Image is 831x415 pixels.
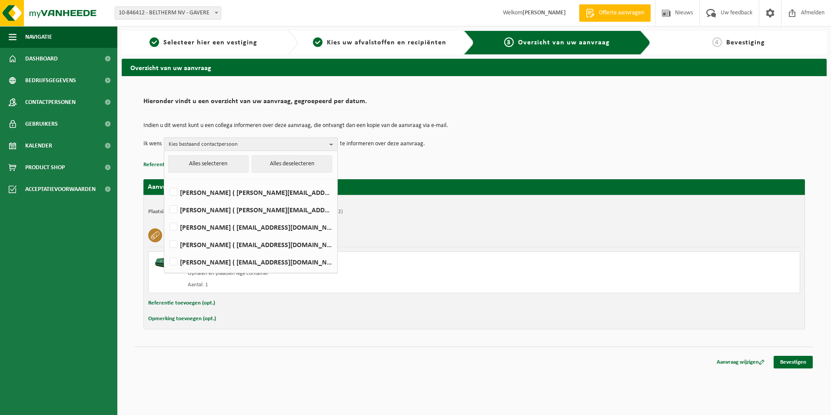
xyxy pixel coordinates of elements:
[143,137,162,151] p: Ik wens
[168,221,333,234] label: [PERSON_NAME] ( [EMAIL_ADDRESS][DOMAIN_NAME] )
[25,70,76,91] span: Bedrijfsgegevens
[188,270,509,277] div: Ophalen en plaatsen lege container
[148,184,213,191] strong: Aanvraag voor [DATE]
[25,26,52,48] span: Navigatie
[143,98,805,110] h2: Hieronder vindt u een overzicht van uw aanvraag, gegroepeerd per datum.
[25,157,65,178] span: Product Shop
[143,123,805,129] p: Indien u dit wenst kunt u een collega informeren over deze aanvraag, die ontvangt dan een kopie v...
[522,10,566,16] strong: [PERSON_NAME]
[726,39,765,46] span: Bevestiging
[148,209,186,214] strong: Plaatsingsadres:
[340,137,425,151] p: te informeren over deze aanvraag.
[153,256,179,269] img: HK-XK-22-GN-00.png
[712,37,722,47] span: 4
[168,238,333,251] label: [PERSON_NAME] ( [EMAIL_ADDRESS][DOMAIN_NAME] )
[143,159,210,171] button: Referentie toevoegen (opt.)
[504,37,514,47] span: 3
[148,298,215,309] button: Referentie toevoegen (opt.)
[168,203,333,216] label: [PERSON_NAME] ( [PERSON_NAME][EMAIL_ADDRESS][DOMAIN_NAME] )
[115,7,221,20] span: 10-846412 - BELTHERM NV - GAVERE
[597,9,646,17] span: Offerte aanvragen
[327,39,446,46] span: Kies uw afvalstoffen en recipiënten
[710,356,771,368] a: Aanvraag wijzigen
[313,37,322,47] span: 2
[188,281,509,288] div: Aantal: 1
[774,356,813,368] a: Bevestigen
[25,135,52,157] span: Kalender
[168,255,333,268] label: [PERSON_NAME] ( [EMAIL_ADDRESS][DOMAIN_NAME] )
[122,59,827,76] h2: Overzicht van uw aanvraag
[168,186,333,199] label: [PERSON_NAME] ( [PERSON_NAME][EMAIL_ADDRESS][DOMAIN_NAME] )
[25,91,76,113] span: Contactpersonen
[25,113,58,135] span: Gebruikers
[150,37,159,47] span: 1
[126,37,281,48] a: 1Selecteer hier een vestiging
[302,37,457,48] a: 2Kies uw afvalstoffen en recipiënten
[148,313,216,325] button: Opmerking toevoegen (opt.)
[163,39,257,46] span: Selecteer hier een vestiging
[115,7,221,19] span: 10-846412 - BELTHERM NV - GAVERE
[518,39,610,46] span: Overzicht van uw aanvraag
[169,138,326,151] span: Kies bestaand contactpersoon
[579,4,651,22] a: Offerte aanvragen
[164,137,338,151] button: Kies bestaand contactpersoon
[252,155,332,173] button: Alles deselecteren
[25,48,58,70] span: Dashboard
[168,155,249,173] button: Alles selecteren
[25,178,96,200] span: Acceptatievoorwaarden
